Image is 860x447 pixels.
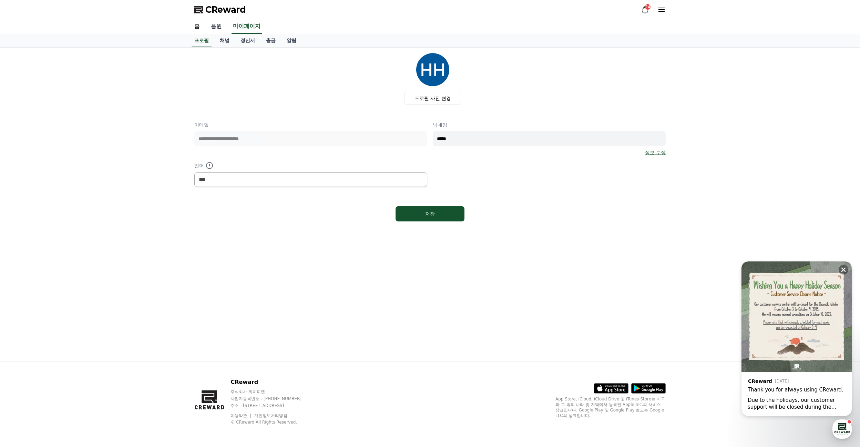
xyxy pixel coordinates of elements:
p: © CReward All Rights Reserved. [231,419,315,425]
label: 프로필 사진 변경 [405,92,461,105]
a: 대화 [45,219,89,236]
a: 음원 [205,19,227,34]
p: 주식회사 와이피랩 [231,389,315,395]
p: CReward [231,378,315,386]
a: 정산서 [235,34,260,47]
a: CReward [194,4,246,15]
a: 설정 [89,219,132,236]
div: 24 [645,4,651,10]
a: 24 [641,6,649,14]
span: CReward [205,4,246,15]
p: 사업자등록번호 : [PHONE_NUMBER] [231,396,315,401]
div: 저장 [409,210,451,217]
a: 채널 [214,34,235,47]
p: 주소 : [STREET_ADDRESS] [231,403,315,408]
a: 정보 수정 [645,149,666,156]
a: 홈 [2,219,45,236]
a: 홈 [189,19,205,34]
a: 마이페이지 [232,19,262,34]
span: 대화 [63,229,71,235]
p: 이메일 [194,121,427,128]
a: 알림 [281,34,302,47]
span: 설정 [106,229,115,235]
p: App Store, iCloud, iCloud Drive 및 iTunes Store는 미국과 그 밖의 나라 및 지역에서 등록된 Apple Inc.의 서비스 상표입니다. Goo... [555,396,666,418]
span: 홈 [22,229,26,235]
p: 닉네임 [433,121,666,128]
a: 이용약관 [231,413,252,418]
p: 언어 [194,161,427,170]
a: 출금 [260,34,281,47]
img: profile_image [416,53,449,86]
a: 프로필 [192,34,212,47]
a: 개인정보처리방침 [254,413,287,418]
button: 저장 [396,206,464,221]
